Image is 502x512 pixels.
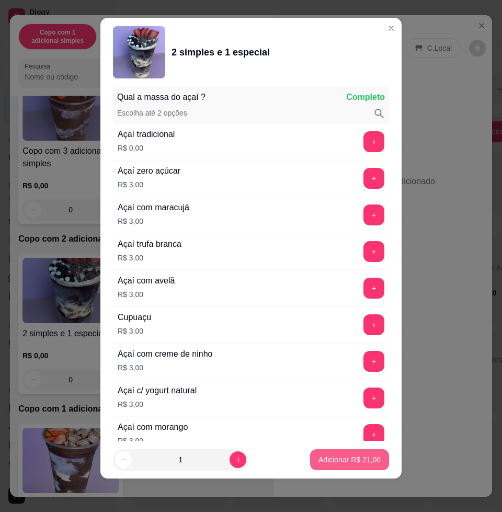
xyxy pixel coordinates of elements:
p: Escolha até 2 opções [117,108,187,119]
div: Açaí tradicional [118,128,175,141]
div: Açaí com morango [118,421,188,434]
p: R$ 3,00 [118,436,188,446]
div: Açaí com creme de ninho [118,348,212,360]
div: Açaí c/ yogurt natural [118,384,197,397]
p: R$ 3,00 [118,362,212,373]
button: add [363,204,384,225]
p: Adicionar R$ 21,00 [318,454,381,465]
div: 2 simples e 1 especial [172,45,270,60]
div: Cupuaçu [118,311,151,324]
button: add [363,314,384,335]
button: add [363,168,384,189]
p: R$ 0,00 [118,143,175,153]
p: Completo [346,91,385,104]
button: Close [383,20,400,37]
button: add [363,424,384,445]
div: Açaí com maracujá [118,201,189,214]
button: decrease-product-quantity [115,451,132,468]
p: R$ 3,00 [118,326,151,336]
button: add [363,388,384,408]
img: product-image [113,26,165,78]
button: add [363,351,384,372]
p: R$ 3,00 [118,399,197,409]
button: add [363,241,384,262]
p: R$ 3,00 [118,289,175,300]
p: R$ 3,00 [118,179,180,190]
p: Qual a massa do açaí ? [117,91,206,104]
button: add [363,278,384,299]
p: R$ 3,00 [118,216,189,226]
button: increase-product-quantity [230,451,246,468]
div: Açaí com avelã [118,275,175,287]
div: Açaí trufa branca [118,238,181,251]
button: Adicionar R$ 21,00 [310,449,389,470]
div: Açaí zero açúcar [118,165,180,177]
p: R$ 3,00 [118,253,181,263]
button: add [363,131,384,152]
